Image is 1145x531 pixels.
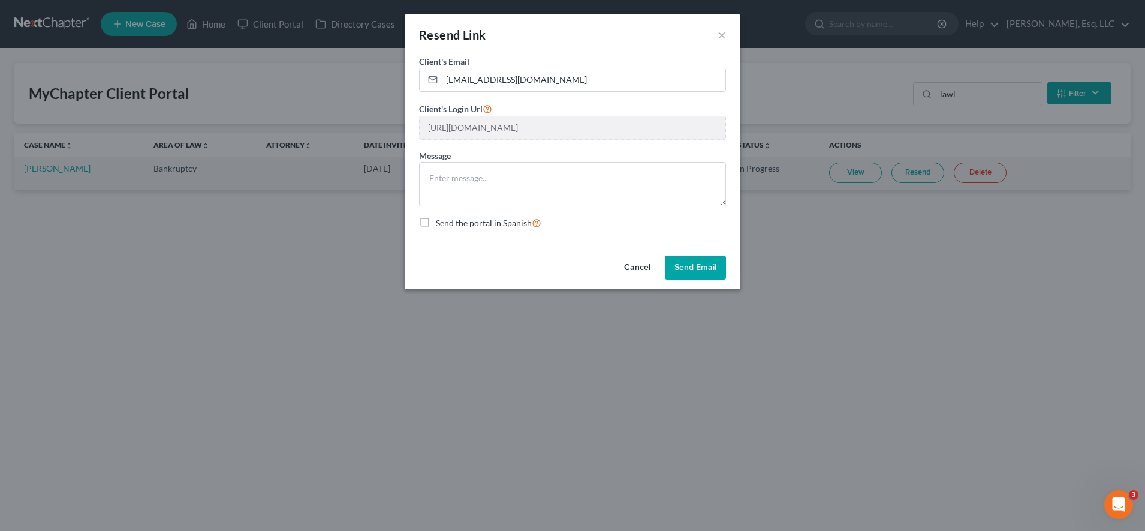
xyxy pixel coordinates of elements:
[718,28,726,42] button: ×
[614,256,660,280] button: Cancel
[442,68,725,91] input: Enter email...
[436,218,532,228] span: Send the portal in Spanish
[419,26,486,43] div: Resend Link
[419,101,492,116] label: Client's Login Url
[420,116,725,139] input: --
[419,56,469,67] span: Client's Email
[1129,490,1138,500] span: 3
[419,149,451,162] label: Message
[665,256,726,280] button: Send Email
[1104,490,1133,519] iframe: Intercom live chat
